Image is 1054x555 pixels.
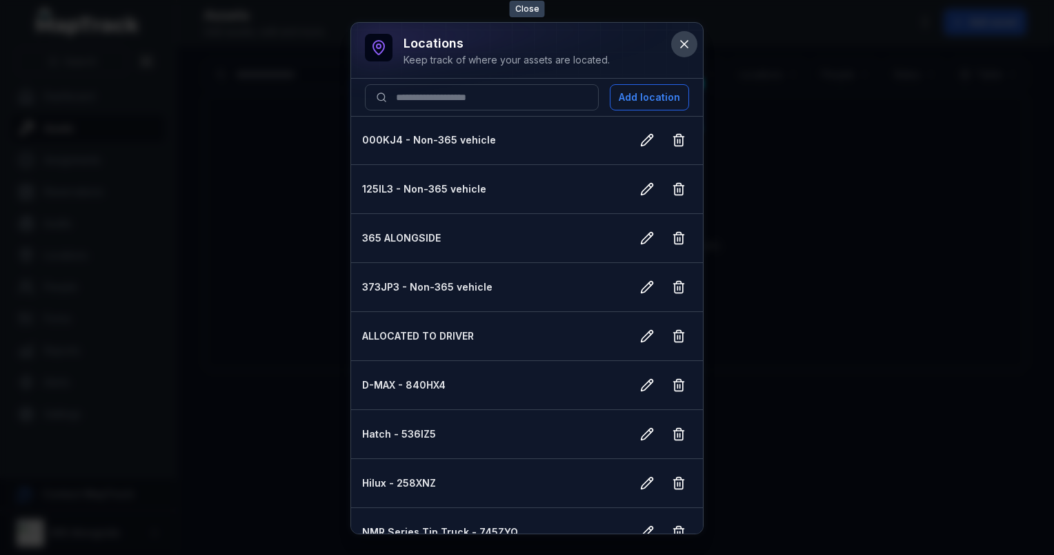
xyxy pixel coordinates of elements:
[362,525,620,539] strong: NMR Series Tip Truck - 745ZYQ
[362,280,620,294] strong: 373JP3 - Non-365 vehicle
[404,34,610,53] h3: Locations
[362,427,620,441] strong: Hatch - 536IZ5
[362,476,620,490] strong: Hilux - 258XNZ
[362,231,620,245] strong: 365 ALONGSIDE
[510,1,545,17] span: Close
[362,378,620,392] strong: D-MAX - 840HX4
[404,53,610,67] div: Keep track of where your assets are located.
[610,84,689,110] button: Add location
[362,329,620,343] strong: ALLOCATED TO DRIVER
[362,182,620,196] strong: 125IL3 - Non-365 vehicle
[362,133,620,147] strong: 000KJ4 - Non-365 vehicle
